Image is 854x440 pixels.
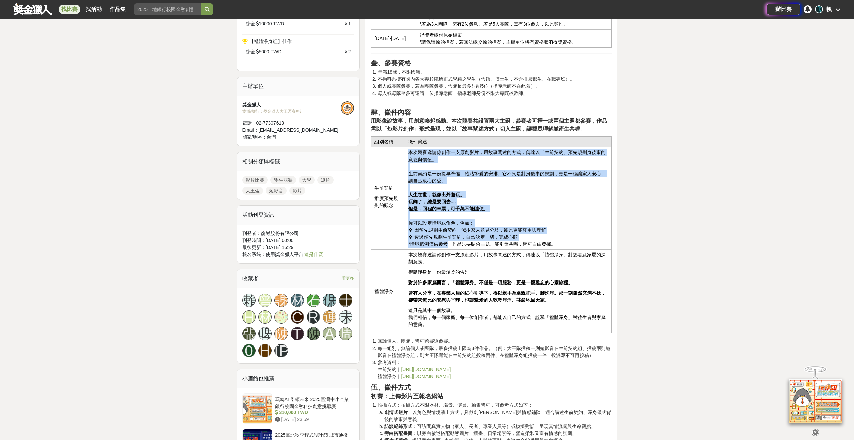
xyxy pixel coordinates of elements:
li: 不拘科系擁有國內各大專校院所正式學籍之學生（含碩、博士生，不含推廣部生、在職專班）。 [378,76,612,83]
div: 謝 [274,294,288,307]
a: T [291,327,304,340]
strong: 人生在世，就像出外遊玩。 [408,192,465,197]
div: 最後更新： [DATE] 16:29 [242,244,354,251]
strong: 用影像說故事，用創意喚起感動。本次競賽共設置兩大主題，參賽者可擇一或兩個主題都參賽，作品需以「短影片創作」形式呈現，並以「故事闡述方式」切入主題，讓觀眾理解並產生共鳴。 [371,118,607,132]
p: 禮體淨身是一份最溫柔的告別 [408,269,608,276]
td: 禮體淨身 [371,250,405,333]
strong: 玩夠了，總是要回去.... [408,199,456,204]
a: 啤 [258,327,272,340]
strong: 初賽：上傳影片至報名網站 [371,393,443,400]
a: [URL][DOMAIN_NAME] [401,367,451,372]
div: Email： [EMAIL_ADDRESS][DOMAIN_NAME] [242,127,341,134]
td: 徵件簡述 [405,137,612,147]
div: 協辦/執行： 獎金獵人大王盃賽務組 [242,108,341,114]
a: 賴 [242,294,256,307]
span: 10000 [259,20,272,27]
div: 相關分類與標籤 [237,152,360,171]
a: 偲 [323,294,336,307]
strong: 曾有人分享，在專業人員的細心引導下，得以親手為至親把手、腳洗淨。那一刻雖然充滿不捨，卻帶來無比的安慰與平靜，也讓摯愛的人乾乾淨淨、莊嚴地回天家。 [408,290,606,303]
li: ：以角色與情境演出方式，具戲劇[PERSON_NAME]與情感鋪陳，適合講述生前契約、淨身儀式背後的故事與意義。 [384,409,612,423]
a: 陳 [307,327,320,340]
div: 帆 [826,5,832,13]
a: Avatar [274,310,288,324]
a: 學生競賽 [270,176,296,184]
a: R [307,310,320,324]
a: 找比賽 [59,5,80,14]
li: 每人或每隊至多可邀請一位指導老師，指導老師身份不限大專院校教師。 [378,90,612,97]
a: 末 [339,310,352,324]
div: 主辦單位 [237,77,360,96]
img: Avatar [275,311,288,323]
a: 連 [323,310,336,324]
td: 組別名稱 [371,137,405,147]
span: TWD [273,20,284,27]
a: [URL][DOMAIN_NAME] [401,374,451,379]
a: 這是什麼 [304,252,323,257]
div: 報名系統：使用獎金獵人平台 [242,251,354,258]
p: 推廣預先規劃的觀念 [374,195,401,209]
strong: 旁白搭配畫面 [384,431,412,436]
a: 短影音 [266,187,287,195]
div: 帆 [815,5,823,13]
td: [DATE]-[DATE] [371,29,416,47]
img: d2146d9a-e6f6-4337-9592-8cefde37ba6b.png [789,377,842,422]
strong: 肆、徵件內容 [371,109,411,116]
span: 獎金 [246,48,255,55]
a: 張 [242,327,256,340]
input: 2025土地銀行校園金融創意挑戰賽：從你出發 開啟智慧金融新頁 [134,3,201,15]
a: 石 [307,294,320,307]
p: 本次競賽邀請你創作一支原創影片，用故事闡述的方式，傳達以「禮體淨身」對故者及家屬的深刻意義。 [408,251,608,265]
a: 周 [339,327,352,340]
div: 活動刊登資訊 [237,206,360,225]
a: 林 [258,310,272,324]
li: 參考資料： 生前契約｜ 禮體淨身｜ [378,359,612,380]
div: 310,000 TWD [275,409,352,416]
div: 刊登時間： [DATE] 00:00 [242,237,354,244]
li: 無論個人、團隊，皆可跨賽道參賽。 [378,338,612,345]
a: C [291,310,304,324]
td: 本次競賽邀請你創作一支原創影片，用故事闡述的方式，傳達以「生前契約」預先規劃身後事的意義與價值。 生前契約是一份提早準備、體貼摯愛的安排。它不只是對身後事的規劃，更是一種讓家人安心、讓自己放心的... [405,147,612,250]
span: 看更多 [342,275,354,282]
a: 辦比賽 [767,4,800,15]
a: A [323,327,336,340]
a: 大王盃 [242,187,263,195]
a: 玩轉AI 引領未來 2025臺灣中小企業銀行校園金融科技創意挑戰賽 310,000 TWD [DATE] 23:59 [242,393,354,424]
strong: 叁、參賽資格 [371,59,411,67]
a: H [242,310,256,324]
a: 陳 [274,327,288,340]
a: 大學 [299,176,315,184]
a: H [258,344,272,357]
div: [DATE] 23:59 [275,416,352,423]
span: 1 [348,21,351,26]
strong: 但是，回程的車票，可千萬不能隨便。 [408,206,488,211]
li: 個人或團隊參賽，若為團隊參賽，含隊長最多只能5位（指導老師不在此限）。 [378,83,612,90]
strong: 訪談紀錄形式 [384,424,412,429]
a: 找活動 [83,5,104,14]
li: 每一組別，無論個人或團隊，最多投稿上限為3件作品。（例：大王隊投稿一則短影音在生前契約組、投稿兩則短影音在禮體淨身組，則大王隊還能在生前契約組投稿兩件、在禮體淨身組投稿一件，投滿即不可再投稿） [378,345,612,359]
div: 0 [242,344,256,357]
strong: 對於許多家屬而言，「禮體淨身」不僅是一項服務，更是一段難忘的心靈旅程。 [408,280,573,285]
a: 影片比賽 [242,176,268,184]
strong: 劇情式短片 [384,410,408,415]
a: 曾 [258,294,272,307]
a: 短片 [317,176,334,184]
a: 林 [291,294,304,307]
div: [PERSON_NAME] [274,344,288,357]
p: 生前契約 [374,185,401,192]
